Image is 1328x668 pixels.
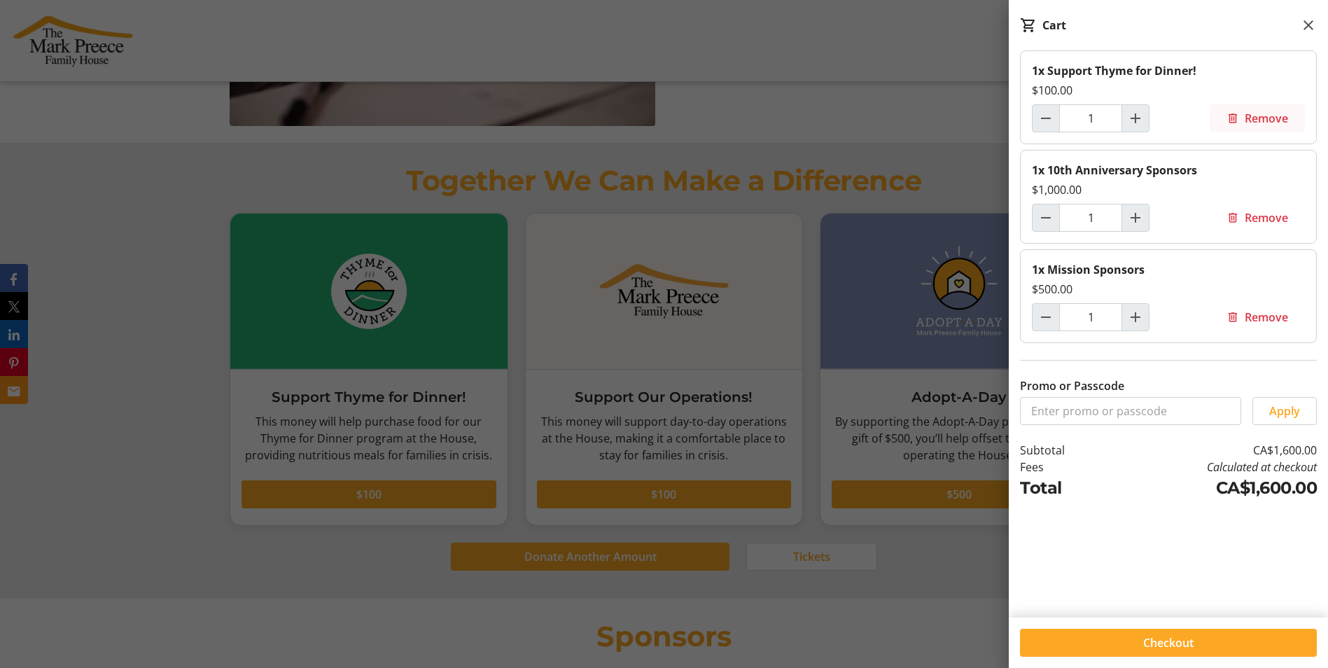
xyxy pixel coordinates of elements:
[1245,209,1288,226] span: Remove
[1020,629,1317,657] button: Checkout
[1269,403,1300,419] span: Apply
[1122,105,1149,132] button: Increment by one
[1106,459,1317,475] td: Calculated at checkout
[1122,304,1149,330] button: Increment by one
[1032,281,1305,298] div: $500.00
[1032,82,1305,99] div: $100.00
[1042,17,1066,34] div: Cart
[1059,104,1122,132] input: Support Thyme for Dinner! Quantity
[1020,442,1106,459] td: Subtotal
[1122,204,1149,231] button: Increment by one
[1106,475,1317,501] td: CA$1,600.00
[1143,634,1194,651] span: Checkout
[1245,309,1288,326] span: Remove
[1020,459,1106,475] td: Fees
[1032,181,1305,198] div: $1,000.00
[1032,162,1305,179] div: 1x 10th Anniversary Sponsors
[1245,110,1288,127] span: Remove
[1106,442,1317,459] td: CA$1,600.00
[1033,304,1059,330] button: Decrement by one
[1020,377,1124,394] label: Promo or Passcode
[1020,475,1106,501] td: Total
[1210,104,1305,132] button: Remove
[1210,303,1305,331] button: Remove
[1032,62,1305,79] div: 1x Support Thyme for Dinner!
[1059,303,1122,331] input: Mission Sponsors Quantity
[1020,397,1241,425] input: Enter promo or passcode
[1059,204,1122,232] input: 10th Anniversary Sponsors Quantity
[1252,397,1317,425] button: Apply
[1033,105,1059,132] button: Decrement by one
[1033,204,1059,231] button: Decrement by one
[1210,204,1305,232] button: Remove
[1032,261,1305,278] div: 1x Mission Sponsors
